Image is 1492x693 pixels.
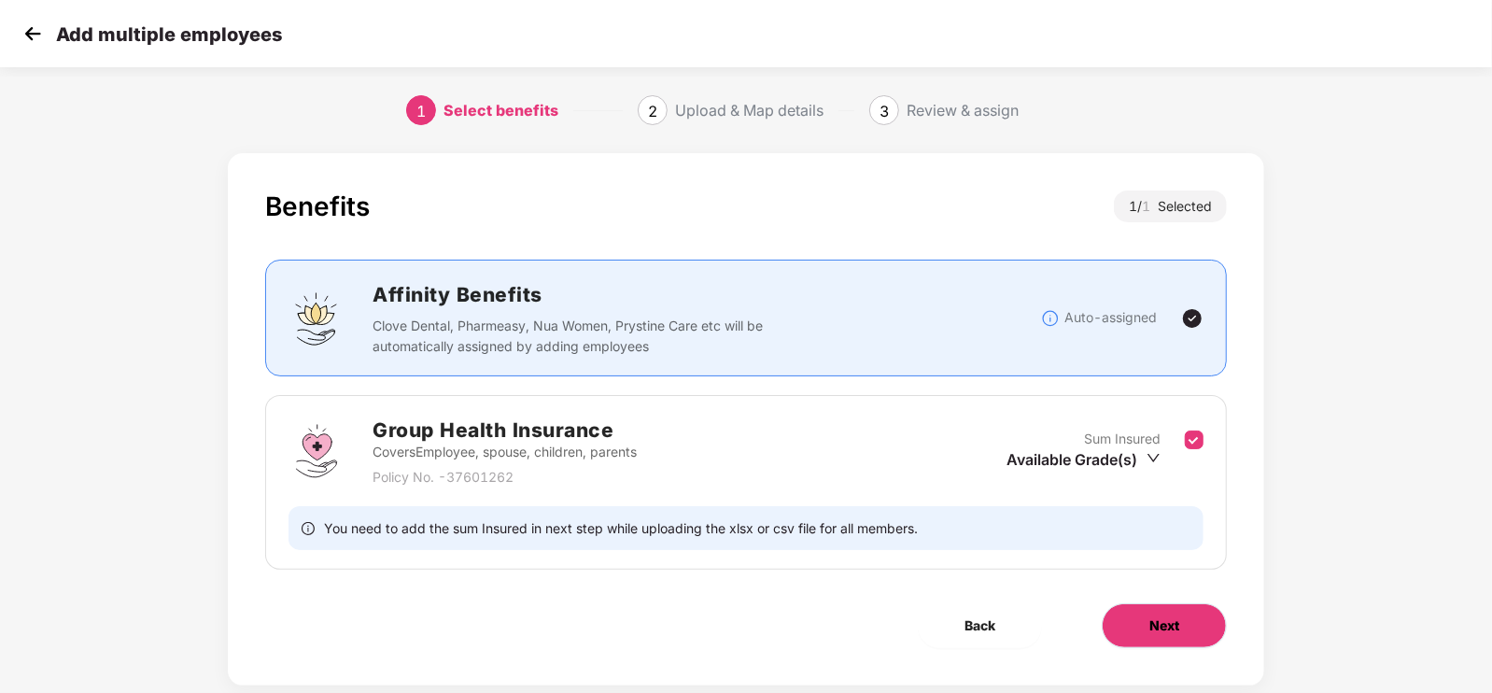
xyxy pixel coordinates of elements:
span: 1 [416,102,426,120]
div: 1 / Selected [1114,191,1227,222]
span: Next [1149,615,1179,636]
h2: Group Health Insurance [373,415,637,445]
span: Back [964,615,995,636]
img: svg+xml;base64,PHN2ZyBpZD0iSW5mb18tXzMyeDMyIiBkYXRhLW5hbWU9IkluZm8gLSAzMngzMiIgeG1sbnM9Imh0dHA6Ly... [1041,309,1060,328]
img: svg+xml;base64,PHN2ZyB4bWxucz0iaHR0cDovL3d3dy53My5vcmcvMjAwMC9zdmciIHdpZHRoPSIzMCIgaGVpZ2h0PSIzMC... [19,20,47,48]
div: Benefits [265,191,370,222]
span: You need to add the sum Insured in next step while uploading the xlsx or csv file for all members. [324,519,918,537]
span: down [1147,451,1161,465]
p: Auto-assigned [1064,307,1157,328]
span: 2 [648,102,657,120]
div: Upload & Map details [675,95,823,125]
button: Back [918,603,1042,648]
p: Clove Dental, Pharmeasy, Nua Women, Prystine Care etc will be automatically assigned by adding em... [373,316,773,357]
span: 3 [880,102,889,120]
img: svg+xml;base64,PHN2ZyBpZD0iR3JvdXBfSGVhbHRoX0luc3VyYW5jZSIgZGF0YS1uYW1lPSJHcm91cCBIZWFsdGggSW5zdX... [289,423,345,479]
span: info-circle [302,519,315,537]
p: Policy No. - 37601262 [373,467,637,488]
div: Select benefits [443,95,558,125]
p: Sum Insured [1084,429,1161,449]
div: Available Grade(s) [1006,449,1161,470]
p: Covers Employee, spouse, children, parents [373,442,637,462]
img: svg+xml;base64,PHN2ZyBpZD0iVGljay0yNHgyNCIgeG1sbnM9Imh0dHA6Ly93d3cudzMub3JnLzIwMDAvc3ZnIiB3aWR0aD... [1181,307,1203,330]
h2: Affinity Benefits [373,279,1041,310]
button: Next [1102,603,1227,648]
span: 1 [1142,198,1158,214]
img: svg+xml;base64,PHN2ZyBpZD0iQWZmaW5pdHlfQmVuZWZpdHMiIGRhdGEtbmFtZT0iQWZmaW5pdHkgQmVuZWZpdHMiIHhtbG... [289,290,345,346]
div: Review & assign [907,95,1019,125]
p: Add multiple employees [56,23,282,46]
